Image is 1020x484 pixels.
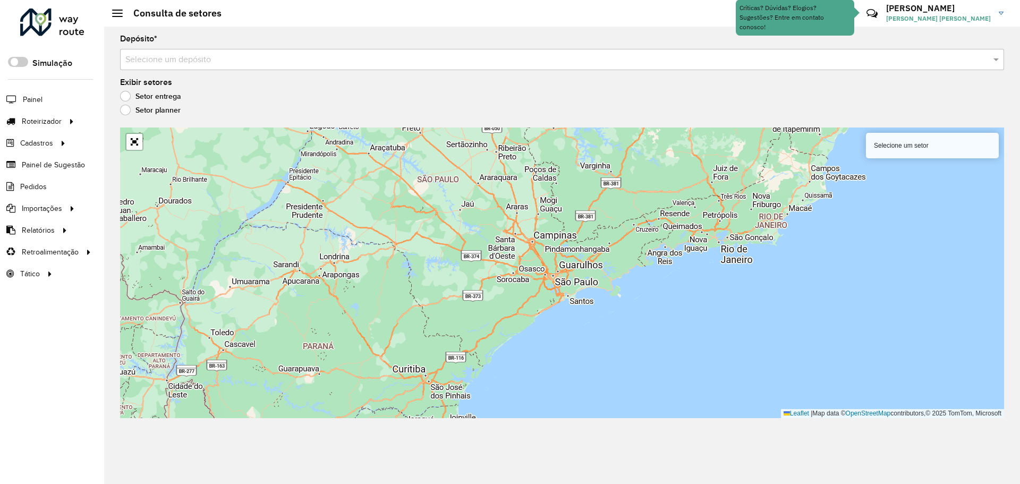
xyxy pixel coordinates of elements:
span: | [811,410,812,417]
span: Painel de Sugestão [22,159,85,171]
span: [PERSON_NAME] [PERSON_NAME] [886,14,991,23]
label: Exibir setores [120,76,172,89]
div: Selecione um setor [866,133,999,158]
label: Depósito [120,32,157,45]
a: OpenStreetMap [846,410,891,417]
label: Setor planner [120,105,181,115]
span: Painel [23,94,42,105]
span: Roteirizador [22,116,62,127]
span: Pedidos [20,181,47,192]
a: Abrir mapa em tela cheia [126,134,142,150]
a: Leaflet [784,410,809,417]
span: Retroalimentação [22,247,79,258]
span: Relatórios [22,225,55,236]
label: Setor entrega [120,91,181,101]
span: Cadastros [20,138,53,149]
span: Importações [22,203,62,214]
label: Simulação [32,57,72,70]
div: Map data © contributors,© 2025 TomTom, Microsoft [781,409,1004,418]
h2: Consulta de setores [123,7,222,19]
h3: [PERSON_NAME] [886,3,991,13]
span: Tático [20,268,40,279]
a: Contato Rápido [861,2,883,25]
